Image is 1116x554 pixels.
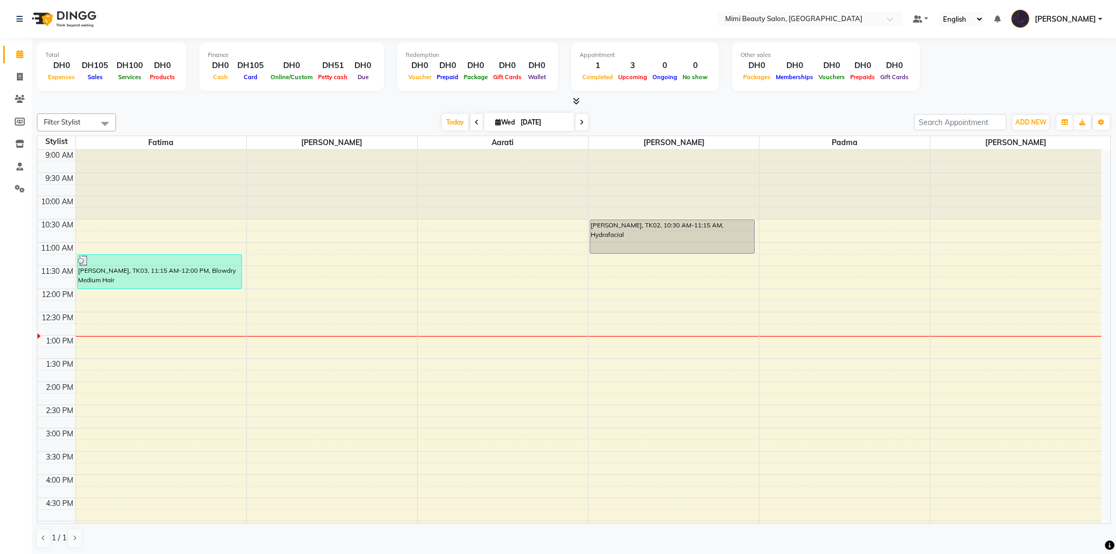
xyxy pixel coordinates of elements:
span: Filter Stylist [44,118,81,126]
div: DH0 [490,60,524,72]
span: [PERSON_NAME] [589,136,759,149]
span: 1 / 1 [52,532,66,543]
span: Aarati [418,136,588,149]
input: 2025-09-03 [517,114,570,130]
div: 12:30 PM [40,312,75,323]
span: Voucher [406,73,434,81]
input: Search Appointment [914,114,1006,130]
span: Products [147,73,178,81]
span: Prepaids [848,73,878,81]
div: 3:00 PM [44,428,75,440]
span: Sales [85,73,105,81]
span: Petty cash [315,73,350,81]
div: 1 [580,60,615,72]
span: Services [116,73,144,81]
div: Stylist [37,136,75,147]
div: DH0 [406,60,434,72]
span: Packages [740,73,773,81]
span: Cash [210,73,230,81]
div: Redemption [406,51,550,60]
div: DH0 [147,60,178,72]
div: DH105 [78,60,112,72]
div: 2:00 PM [44,382,75,393]
span: Gift Cards [878,73,911,81]
div: 1:00 PM [44,336,75,347]
div: DH0 [461,60,490,72]
div: 11:00 AM [39,243,75,254]
span: [PERSON_NAME] [247,136,417,149]
span: Package [461,73,490,81]
div: 0 [650,60,680,72]
span: Padma [759,136,930,149]
div: 12:00 PM [40,289,75,300]
div: 10:30 AM [39,219,75,231]
div: DH0 [524,60,550,72]
div: 2:30 PM [44,405,75,416]
span: [PERSON_NAME] [930,136,1101,149]
div: 11:30 AM [39,266,75,277]
span: Completed [580,73,615,81]
div: Finance [208,51,376,60]
div: 9:30 AM [43,173,75,184]
div: DH0 [208,60,233,72]
span: Gift Cards [490,73,524,81]
div: 3:30 PM [44,452,75,463]
div: DH0 [773,60,816,72]
div: DH0 [45,60,78,72]
div: Total [45,51,178,60]
div: [PERSON_NAME], TK03, 11:15 AM-12:00 PM, Blowdry Medium Hair [78,255,242,289]
span: Due [355,73,371,81]
span: No show [680,73,710,81]
span: Prepaid [434,73,461,81]
span: Vouchers [816,73,848,81]
div: DH0 [848,60,878,72]
div: DH0 [878,60,911,72]
span: Memberships [773,73,816,81]
div: DH0 [816,60,848,72]
span: Ongoing [650,73,680,81]
div: 0 [680,60,710,72]
img: logo [27,4,99,34]
button: ADD NEW [1013,115,1049,130]
span: Upcoming [615,73,650,81]
span: Online/Custom [268,73,315,81]
img: Loriene [1011,9,1030,28]
div: DH0 [434,60,461,72]
div: [PERSON_NAME], TK02, 10:30 AM-11:15 AM, Hydrafacial [590,220,754,253]
div: 5:00 PM [44,521,75,532]
span: Card [241,73,260,81]
div: 4:00 PM [44,475,75,486]
span: [PERSON_NAME] [1035,14,1096,25]
div: DH105 [233,60,268,72]
span: Fatima [76,136,246,149]
div: DH0 [350,60,376,72]
div: DH0 [740,60,773,72]
span: Today [442,114,468,130]
div: DH51 [315,60,350,72]
div: 10:00 AM [39,196,75,207]
div: DH0 [268,60,315,72]
div: DH100 [112,60,147,72]
div: Appointment [580,51,710,60]
div: 9:00 AM [43,150,75,161]
span: Wallet [525,73,549,81]
div: 1:30 PM [44,359,75,370]
span: Wed [493,118,517,126]
div: 3 [615,60,650,72]
div: 4:30 PM [44,498,75,509]
span: ADD NEW [1015,118,1046,126]
div: Other sales [740,51,911,60]
span: Expenses [45,73,78,81]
